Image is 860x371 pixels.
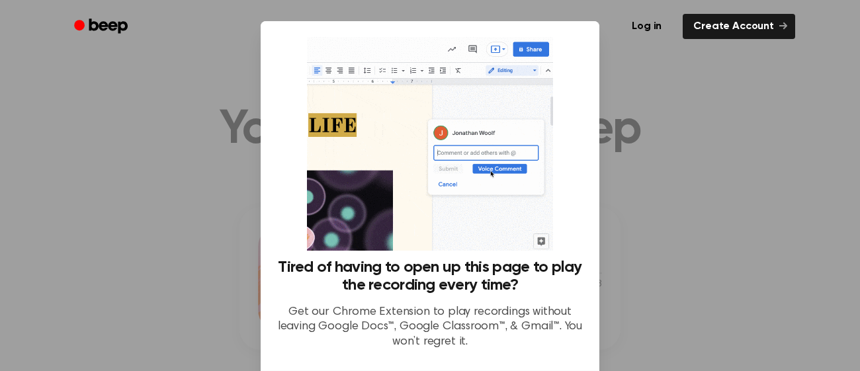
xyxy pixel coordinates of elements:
img: Beep extension in action [307,37,552,251]
h3: Tired of having to open up this page to play the recording every time? [277,259,583,294]
a: Create Account [683,14,795,39]
p: Get our Chrome Extension to play recordings without leaving Google Docs™, Google Classroom™, & Gm... [277,305,583,350]
a: Log in [619,11,675,42]
a: Beep [65,14,140,40]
